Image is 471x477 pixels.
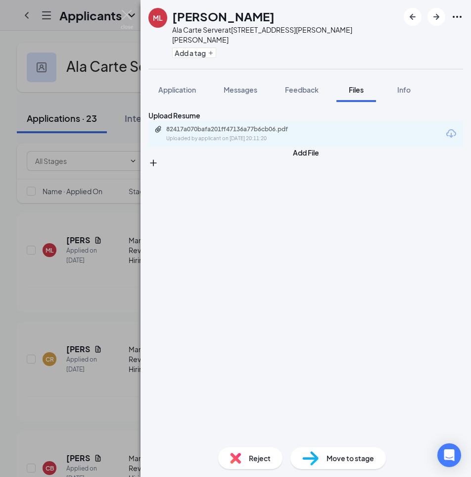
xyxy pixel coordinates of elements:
[148,158,158,168] svg: Plus
[445,128,457,140] svg: Download
[148,147,463,168] button: Add FilePlus
[327,453,374,464] span: Move to stage
[349,85,364,94] span: Files
[172,25,399,45] div: Ala Carte Server at [STREET_ADDRESS][PERSON_NAME][PERSON_NAME]
[224,85,257,94] span: Messages
[285,85,319,94] span: Feedback
[153,13,163,23] div: ML
[148,110,463,121] div: Upload Resume
[437,443,461,467] div: Open Intercom Messenger
[249,453,271,464] span: Reject
[154,125,315,143] a: Paperclip82417a070bafa201ff47136a77b6cb06.pdfUploaded by applicant on [DATE] 20:11:20
[427,8,445,26] button: ArrowRight
[451,11,463,23] svg: Ellipses
[407,11,419,23] svg: ArrowLeftNew
[172,48,216,58] button: PlusAdd a tag
[154,125,162,133] svg: Paperclip
[172,8,275,25] h1: [PERSON_NAME]
[430,11,442,23] svg: ArrowRight
[404,8,422,26] button: ArrowLeftNew
[158,85,196,94] span: Application
[397,85,411,94] span: Info
[166,125,305,133] div: 82417a070bafa201ff47136a77b6cb06.pdf
[166,135,315,143] div: Uploaded by applicant on [DATE] 20:11:20
[208,50,214,56] svg: Plus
